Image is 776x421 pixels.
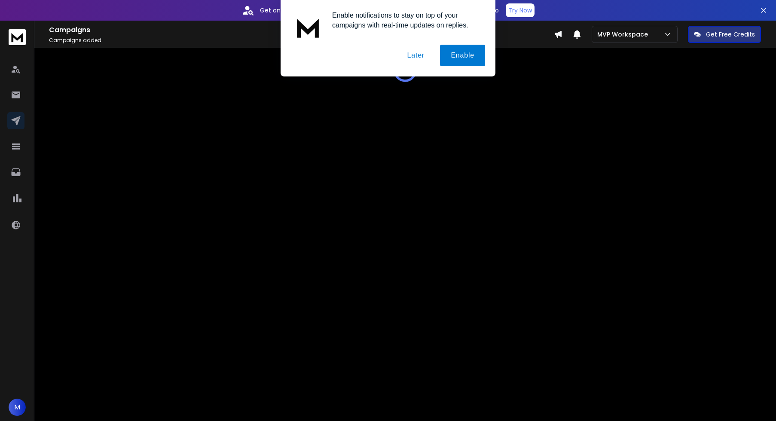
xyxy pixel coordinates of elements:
button: M [9,399,26,416]
img: notification icon [291,10,325,45]
button: Later [396,45,435,66]
button: Enable [440,45,485,66]
div: Enable notifications to stay on top of your campaigns with real-time updates on replies. [325,10,485,30]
